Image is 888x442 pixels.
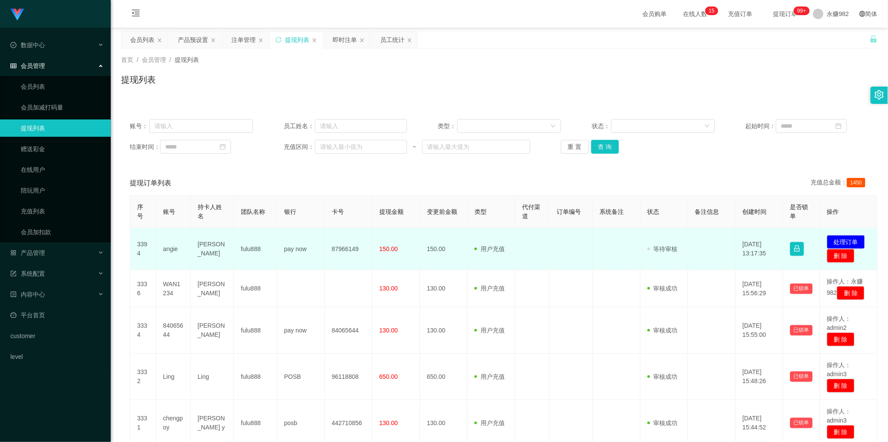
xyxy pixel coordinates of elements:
a: 图标: dashboard平台首页 [10,306,104,324]
span: 首页 [121,56,133,63]
span: 系统配置 [10,270,45,277]
span: 提现列表 [175,56,199,63]
i: 图标: setting [875,90,884,100]
td: [DATE] 15:48:26 [736,354,783,400]
div: 会员列表 [130,32,154,48]
td: [DATE] 15:56:29 [736,270,783,307]
td: pay now [277,307,325,354]
td: 87966149 [325,228,372,270]
span: 审核成功 [648,373,678,380]
sup: 212 [794,6,809,15]
span: 会员管理 [10,62,45,69]
span: 类型： [438,122,457,131]
span: 审核成功 [648,419,678,426]
i: 图标: table [10,63,16,69]
a: level [10,348,104,365]
i: 图标: unlock [870,35,878,43]
span: 150.00 [379,245,398,252]
span: 用户充值 [474,419,505,426]
i: 图标: profile [10,291,16,297]
span: 1450 [847,178,866,187]
img: logo.9652507e.png [10,9,24,21]
td: 650.00 [420,354,468,400]
a: 赠送彩金 [21,140,104,158]
i: 图标: calendar [220,144,226,150]
a: 会员加扣款 [21,223,104,241]
button: 图标: lock [790,242,804,256]
td: 130.00 [420,270,468,307]
button: 已锁单 [790,325,813,336]
span: 银行 [284,208,296,215]
i: 图标: sync [276,37,282,43]
span: 130.00 [379,285,398,292]
td: Ling [156,354,191,400]
span: 审核成功 [648,327,678,334]
span: 代付渠道 [522,203,540,219]
span: 序号 [137,203,143,219]
i: 图标: down [551,123,556,129]
span: 650.00 [379,373,398,380]
span: 130.00 [379,327,398,334]
i: 图标: form [10,271,16,277]
span: 用户充值 [474,245,505,252]
i: 图标: close [359,38,365,43]
span: 备注信息 [695,208,719,215]
span: 状态 [648,208,660,215]
span: 提现金额 [379,208,404,215]
i: 图标: check-circle-o [10,42,16,48]
td: [PERSON_NAME] [191,307,234,354]
i: 图标: down [705,123,710,129]
div: 员工统计 [380,32,404,48]
div: 即时注单 [333,32,357,48]
td: fulu888 [234,228,277,270]
input: 请输入最小值为 [315,140,407,154]
button: 已锁单 [790,418,813,428]
input: 请输入 [315,119,407,133]
span: 内容中心 [10,291,45,298]
span: 等待审核 [648,245,678,252]
span: 充值订单 [724,11,757,17]
button: 已锁单 [790,284,813,294]
span: 产品管理 [10,249,45,256]
td: fulu888 [234,307,277,354]
span: 系统备注 [600,208,624,215]
span: 团队名称 [241,208,265,215]
span: 类型 [474,208,487,215]
a: 充值列表 [21,203,104,220]
span: 操作人：永赚982 [827,278,863,297]
span: ~ [407,142,422,152]
a: 在线用户 [21,161,104,178]
span: 操作人：admin3 [827,361,851,377]
span: 用户充值 [474,285,505,292]
span: / [137,56,138,63]
span: 账号 [163,208,175,215]
span: 提现订单 [769,11,802,17]
span: 用户充值 [474,327,505,334]
div: 充值总金额： [811,178,869,188]
td: 130.00 [420,307,468,354]
i: 图标: calendar [836,123,842,129]
button: 删 除 [837,286,865,300]
td: [DATE] 13:17:35 [736,228,783,270]
span: 操作人：admin2 [827,315,851,331]
span: 账号： [130,122,149,131]
span: 审核成功 [648,285,678,292]
td: 84065644 [156,307,191,354]
p: 5 [712,6,715,15]
a: 提现列表 [21,119,104,137]
i: 图标: close [157,38,162,43]
span: 状态： [592,122,611,131]
button: 删 除 [827,249,855,263]
td: POSB [277,354,325,400]
button: 删 除 [827,425,855,439]
span: 结束时间： [130,142,160,152]
span: 操作人：admin3 [827,408,851,424]
div: 提现列表 [285,32,309,48]
i: 图标: close [312,38,317,43]
a: 会员加减打码量 [21,99,104,116]
td: 3394 [130,228,156,270]
i: 图标: appstore-o [10,250,16,256]
td: 3334 [130,307,156,354]
span: 订单编号 [557,208,581,215]
span: 在线人数 [679,11,712,17]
